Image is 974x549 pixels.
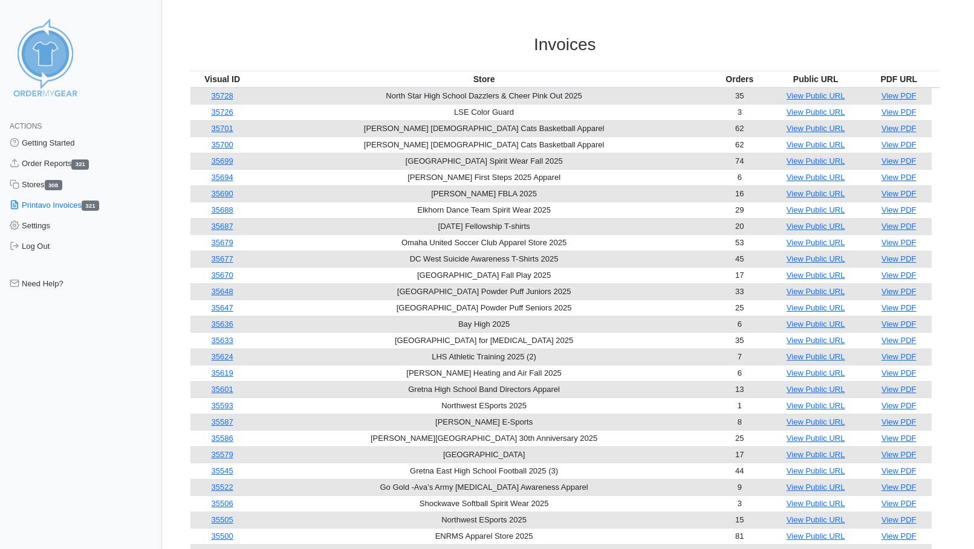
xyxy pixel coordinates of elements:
[881,156,917,165] a: View PDF
[255,71,714,88] th: Store
[713,169,765,185] td: 6
[255,446,714,463] td: [GEOGRAPHIC_DATA]
[787,140,845,149] a: View Public URL
[255,512,714,528] td: Northwest ESports 2025
[713,283,765,300] td: 33
[212,254,233,263] a: 35677
[212,401,233,410] a: 35593
[787,124,845,133] a: View Public URL
[713,300,765,316] td: 25
[255,234,714,251] td: Omaha United Soccer Club Apparel Store 2025
[255,348,714,365] td: LHS Athletic Training 2025 (2)
[881,91,917,100] a: View PDF
[212,499,233,508] a: 35506
[713,512,765,528] td: 15
[71,159,89,170] span: 321
[713,202,765,218] td: 29
[881,352,917,361] a: View PDF
[255,414,714,430] td: [PERSON_NAME] E-Sports
[713,348,765,365] td: 7
[765,71,866,88] th: Public URL
[787,319,845,329] a: View Public URL
[255,136,714,153] td: [PERSON_NAME] [DEMOGRAPHIC_DATA] Cats Basketball Apparel
[787,91,845,100] a: View Public URL
[713,234,765,251] td: 53
[45,180,62,190] span: 308
[212,368,233,377] a: 35619
[787,156,845,165] a: View Public URL
[787,515,845,524] a: View Public URL
[881,173,917,182] a: View PDF
[255,365,714,381] td: [PERSON_NAME] Heating and Air Fall 2025
[255,267,714,283] td: [GEOGRAPHIC_DATA] Fall Play 2025
[787,303,845,312] a: View Public URL
[787,222,845,231] a: View Public URL
[212,319,233,329] a: 35636
[881,531,917,541] a: View PDF
[881,189,917,198] a: View PDF
[787,336,845,345] a: View Public URL
[212,108,233,117] a: 35726
[190,71,255,88] th: Visual ID
[713,495,765,512] td: 3
[713,316,765,332] td: 6
[881,515,917,524] a: View PDF
[255,381,714,397] td: Gretna High School Band Directors Apparel
[212,434,233,443] a: 35586
[787,417,845,426] a: View Public URL
[787,466,845,475] a: View Public URL
[255,202,714,218] td: Elkhorn Dance Team Spirit Wear 2025
[713,332,765,348] td: 35
[255,88,714,104] td: North Star High School Dazzlers & Cheer Pink Out 2025
[82,201,99,211] span: 321
[713,365,765,381] td: 6
[787,368,845,377] a: View Public URL
[881,499,917,508] a: View PDF
[787,352,845,361] a: View Public URL
[713,218,765,234] td: 20
[255,120,714,136] td: [PERSON_NAME] [DEMOGRAPHIC_DATA] Cats Basketball Apparel
[881,238,917,247] a: View PDF
[255,185,714,202] td: [PERSON_NAME] FBLA 2025
[212,515,233,524] a: 35505
[866,71,932,88] th: PDF URL
[881,368,917,377] a: View PDF
[713,251,765,267] td: 45
[713,381,765,397] td: 13
[212,287,233,296] a: 35648
[881,108,917,117] a: View PDF
[713,446,765,463] td: 17
[212,222,233,231] a: 35687
[881,319,917,329] a: View PDF
[212,417,233,426] a: 35587
[212,352,233,361] a: 35624
[255,397,714,414] td: Northwest ESports 2025
[255,218,714,234] td: [DATE] Fellowship T-shirts
[212,238,233,247] a: 35679
[881,336,917,345] a: View PDF
[255,528,714,544] td: ENRMS Apparel Store 2025
[255,251,714,267] td: DC West Suicide Awareness T-Shirts 2025
[212,303,233,312] a: 35647
[787,238,845,247] a: View Public URL
[713,88,765,104] td: 35
[787,450,845,459] a: View Public URL
[881,483,917,492] a: View PDF
[787,254,845,263] a: View Public URL
[787,108,845,117] a: View Public URL
[713,479,765,495] td: 9
[255,153,714,169] td: [GEOGRAPHIC_DATA] Spirit Wear Fall 2025
[713,267,765,283] td: 17
[713,153,765,169] td: 74
[881,271,917,280] a: View PDF
[787,205,845,214] a: View Public URL
[787,287,845,296] a: View Public URL
[212,124,233,133] a: 35701
[713,104,765,120] td: 3
[881,434,917,443] a: View PDF
[713,528,765,544] td: 81
[713,463,765,479] td: 44
[713,414,765,430] td: 8
[212,531,233,541] a: 35500
[212,205,233,214] a: 35688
